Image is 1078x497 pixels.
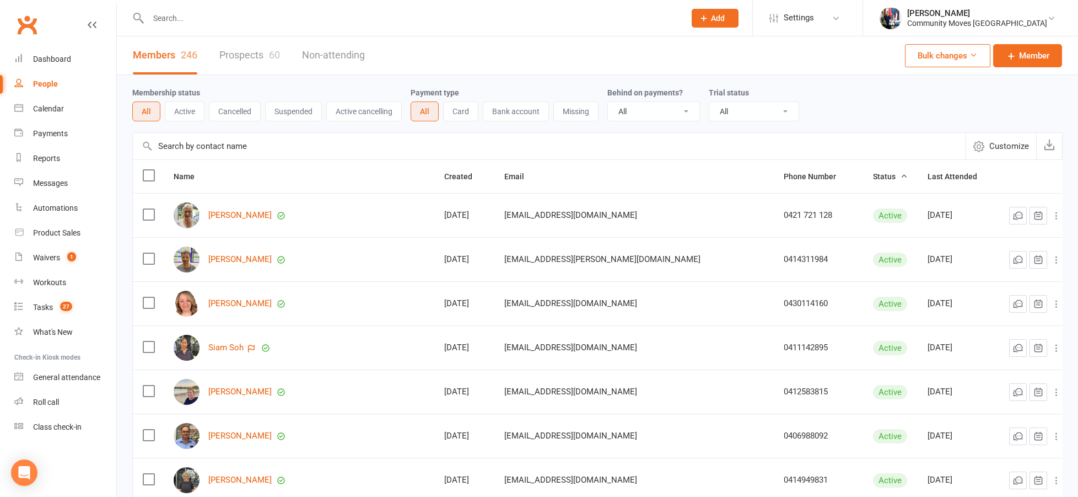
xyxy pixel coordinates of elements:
[208,211,272,220] a: [PERSON_NAME]
[784,211,853,220] div: 0421 721 128
[174,247,200,272] img: Elaine
[444,172,484,181] span: Created
[33,278,66,287] div: Workouts
[928,343,989,352] div: [DATE]
[784,6,814,30] span: Settings
[928,255,989,264] div: [DATE]
[504,172,536,181] span: Email
[873,253,907,267] div: Active
[784,299,853,308] div: 0430114160
[880,7,902,29] img: thumb_image1633145819.png
[504,469,637,490] span: [EMAIL_ADDRESS][DOMAIN_NAME]
[13,11,41,39] a: Clubworx
[132,101,160,121] button: All
[873,429,907,443] div: Active
[33,129,68,138] div: Payments
[928,299,989,308] div: [DATE]
[14,196,116,221] a: Automations
[33,154,60,163] div: Reports
[14,97,116,121] a: Calendar
[784,172,848,181] span: Phone Number
[33,423,82,431] div: Class check-in
[14,146,116,171] a: Reports
[928,475,989,485] div: [DATE]
[504,205,637,226] span: [EMAIL_ADDRESS][DOMAIN_NAME]
[208,431,272,441] a: [PERSON_NAME]
[444,475,484,485] div: [DATE]
[14,365,116,390] a: General attendance kiosk mode
[14,72,116,97] a: People
[33,253,60,262] div: Waivers
[928,211,989,220] div: [DATE]
[905,44,990,67] button: Bulk changes
[33,303,53,312] div: Tasks
[784,170,848,183] button: Phone Number
[33,104,64,113] div: Calendar
[444,211,484,220] div: [DATE]
[553,101,599,121] button: Missing
[14,270,116,295] a: Workouts
[33,398,59,407] div: Roll call
[33,328,73,336] div: What's New
[504,249,700,270] span: [EMAIL_ADDRESS][PERSON_NAME][DOMAIN_NAME]
[302,36,365,74] a: Non-attending
[784,475,853,485] div: 0414949831
[14,320,116,345] a: What's New
[993,44,1062,67] a: Member
[928,170,989,183] button: Last Attended
[784,343,853,352] div: 0411142895
[873,170,908,183] button: Status
[907,8,1047,18] div: [PERSON_NAME]
[709,88,749,97] label: Trial status
[907,18,1047,28] div: Community Moves [GEOGRAPHIC_DATA]
[873,172,908,181] span: Status
[504,170,536,183] button: Email
[784,431,853,441] div: 0406988092
[504,381,637,402] span: [EMAIL_ADDRESS][DOMAIN_NAME]
[873,473,907,488] div: Active
[928,172,989,181] span: Last Attended
[33,228,80,237] div: Product Sales
[133,133,966,159] input: Search by contact name
[444,255,484,264] div: [DATE]
[483,101,549,121] button: Bank account
[411,88,459,97] label: Payment type
[174,467,200,493] img: Hilda
[504,293,637,314] span: [EMAIL_ADDRESS][DOMAIN_NAME]
[60,302,72,311] span: 27
[209,101,261,121] button: Cancelled
[208,387,272,397] a: [PERSON_NAME]
[174,335,200,361] img: Siam
[444,299,484,308] div: [DATE]
[269,49,280,61] div: 60
[1019,49,1049,62] span: Member
[711,14,725,23] span: Add
[33,179,68,188] div: Messages
[444,343,484,352] div: [DATE]
[165,101,204,121] button: Active
[33,79,58,88] div: People
[265,101,322,121] button: Suspended
[989,140,1029,153] span: Customize
[966,133,1036,159] button: Customize
[14,295,116,320] a: Tasks 27
[174,170,207,183] button: Name
[444,387,484,397] div: [DATE]
[443,101,478,121] button: Card
[145,10,677,26] input: Search...
[14,245,116,270] a: Waivers 1
[784,255,853,264] div: 0414311984
[208,299,272,308] a: [PERSON_NAME]
[444,170,484,183] button: Created
[411,101,439,121] button: All
[174,291,200,317] img: Aysim
[928,387,989,397] div: [DATE]
[873,341,907,355] div: Active
[174,423,200,449] img: Paul
[208,343,244,352] a: Siam Soh
[784,387,853,397] div: 0412583815
[11,459,37,486] div: Open Intercom Messenger
[14,171,116,196] a: Messages
[444,431,484,441] div: [DATE]
[33,55,71,63] div: Dashboard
